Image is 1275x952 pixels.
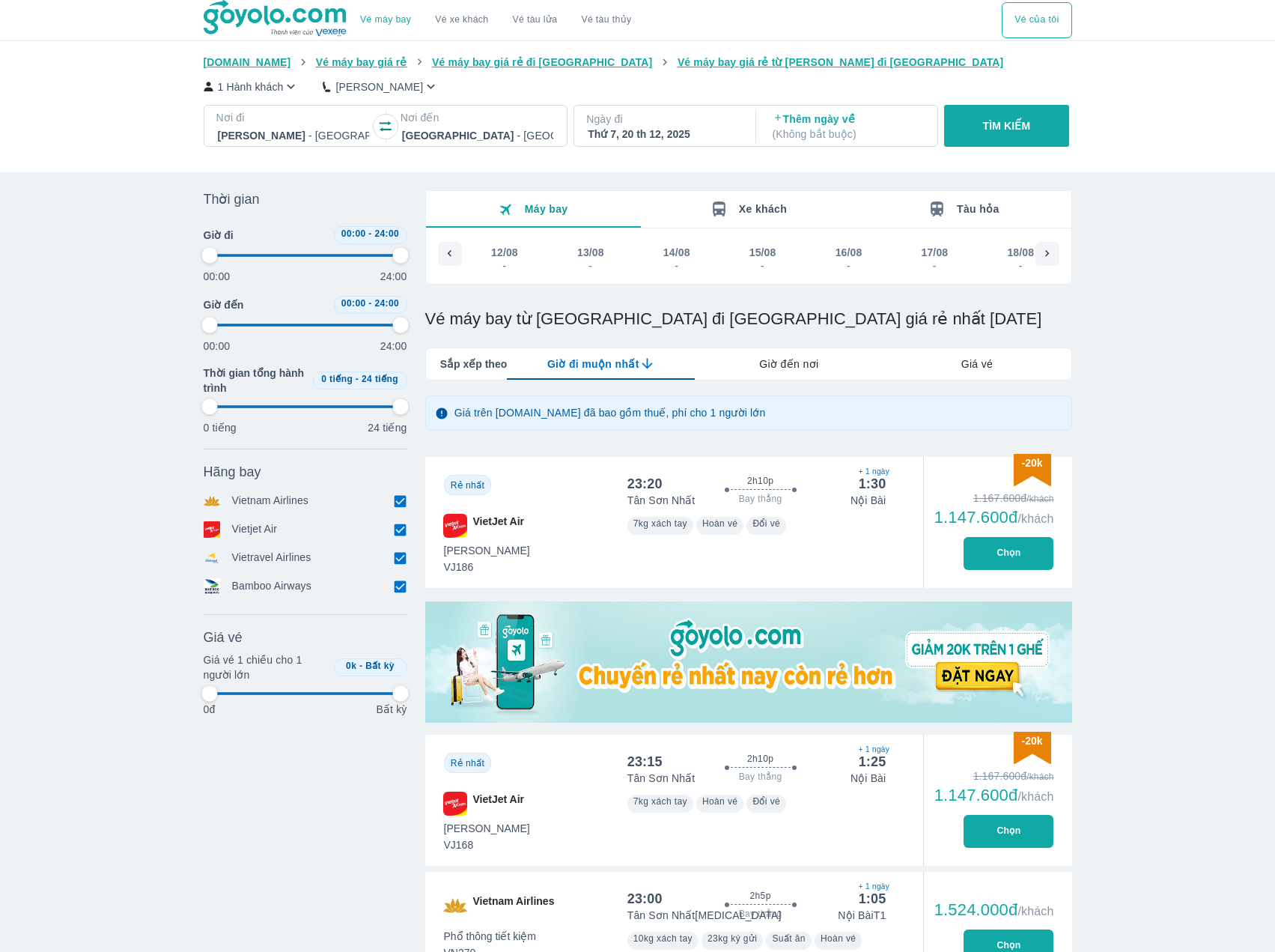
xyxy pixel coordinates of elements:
span: Suất ăn [772,933,806,944]
span: 2h10p [747,753,773,765]
div: 14/08 [663,245,690,260]
div: - [664,260,690,272]
div: lab API tabs example [507,348,1071,380]
span: 00:00 [341,228,366,239]
div: choose transportation mode [348,2,643,38]
span: 2h5p [749,890,770,902]
span: -20k [1021,735,1042,747]
span: Thời gian tổng hành trình [204,366,307,395]
p: Vietjet Air [232,521,278,538]
span: - [356,374,359,384]
span: VietJet Air [473,792,524,816]
span: VJ186 [444,560,530,574]
button: TÌM KIẾM [944,105,1069,147]
button: Vé tàu thủy [569,2,643,38]
p: 00:00 [204,269,231,284]
button: 1 Hành khách [204,79,299,94]
button: Chọn [964,815,1053,848]
p: Giá trên [DOMAIN_NAME] đã bao gồm thuế, phí cho 1 người lớn [454,405,766,420]
div: 16/08 [836,245,862,260]
span: + 1 ngày [859,881,886,893]
p: Nơi đi [216,110,371,125]
span: 00:00 [341,298,366,309]
img: VJ [443,514,467,538]
p: Tân Sơn Nhất [627,771,696,786]
span: - [368,298,371,309]
div: 1:05 [859,890,886,908]
span: Sắp xếp theo [440,357,508,372]
span: 23kg ký gửi [708,933,757,944]
span: 10kg xách tay [633,933,693,944]
span: VJ168 [444,837,530,852]
span: Bất kỳ [365,661,395,671]
p: Nội Bài T1 [838,908,886,923]
p: Giá vé 1 chiều cho 1 người lớn [204,652,328,682]
span: Tàu hỏa [957,203,999,215]
span: VietJet Air [473,514,524,538]
span: 24:00 [374,298,399,309]
div: 12/08 [491,245,518,260]
div: 23:00 [627,890,663,908]
button: Chọn [964,537,1053,570]
p: Tân Sơn Nhất [MEDICAL_DATA] [627,908,782,923]
span: Hoàn vé [702,796,738,807]
img: discount [1014,454,1051,486]
div: 1.147.600đ [934,509,1054,527]
a: Vé tàu lửa [501,2,570,38]
a: Vé xe khách [435,14,488,25]
h1: Vé máy bay từ [GEOGRAPHIC_DATA] đi [GEOGRAPHIC_DATA] giá rẻ nhất [DATE] [425,309,1072,330]
p: 0đ [204,702,216,717]
span: Giờ đến nơi [759,357,818,372]
button: [PERSON_NAME] [323,79,439,94]
span: Vietnam Airlines [473,894,555,918]
p: 24 tiếng [368,420,407,435]
div: 1.167.600đ [934,768,1054,783]
span: - [368,228,371,239]
span: 24:00 [374,228,399,239]
p: ( Không bắt buộc ) [773,127,924,142]
span: /khách [1017,905,1053,918]
div: - [836,260,862,272]
div: scrollable day and price [462,242,1035,275]
div: - [750,260,776,272]
span: 0 tiếng [321,374,353,384]
p: 24:00 [380,269,407,284]
span: -20k [1021,457,1042,469]
span: Hoàn vé [821,933,856,944]
span: Vé máy bay giá rẻ đi [GEOGRAPHIC_DATA] [432,56,652,68]
p: Nội Bài [850,493,886,508]
p: 00:00 [204,339,231,354]
span: 2h10p [747,475,773,487]
p: 0 tiếng [204,420,237,435]
span: Giá vé [204,628,243,646]
span: Hãng bay [204,463,261,481]
span: [PERSON_NAME] [444,821,530,836]
span: 7kg xách tay [633,796,687,807]
p: Ngày đi [586,112,740,127]
span: Đổi vé [752,796,780,807]
div: 23:15 [627,753,663,771]
span: Thời gian [204,190,260,208]
img: discount [1014,732,1051,764]
span: Giờ đi muộn nhất [547,357,639,372]
div: 23:20 [627,475,663,493]
nav: breadcrumb [204,55,1072,70]
div: - [492,260,517,272]
img: media-0 [425,601,1072,723]
span: Giờ đi [204,228,234,243]
span: Máy bay [525,203,568,215]
img: VN [443,894,467,918]
div: 18/08 [1007,245,1034,260]
p: Bất kỳ [376,702,407,717]
div: 1.524.000đ [934,901,1054,919]
span: + 1 ngày [859,744,886,756]
p: Vietnam Airlines [232,493,309,509]
a: Vé máy bay [360,14,411,25]
span: 0k [346,661,356,671]
span: Vé máy bay giá rẻ [316,56,407,68]
p: Nội Bài [850,771,886,786]
p: Tân Sơn Nhất [627,493,696,508]
div: - [578,260,603,272]
span: + 1 ngày [859,466,886,478]
div: - [1008,260,1033,272]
